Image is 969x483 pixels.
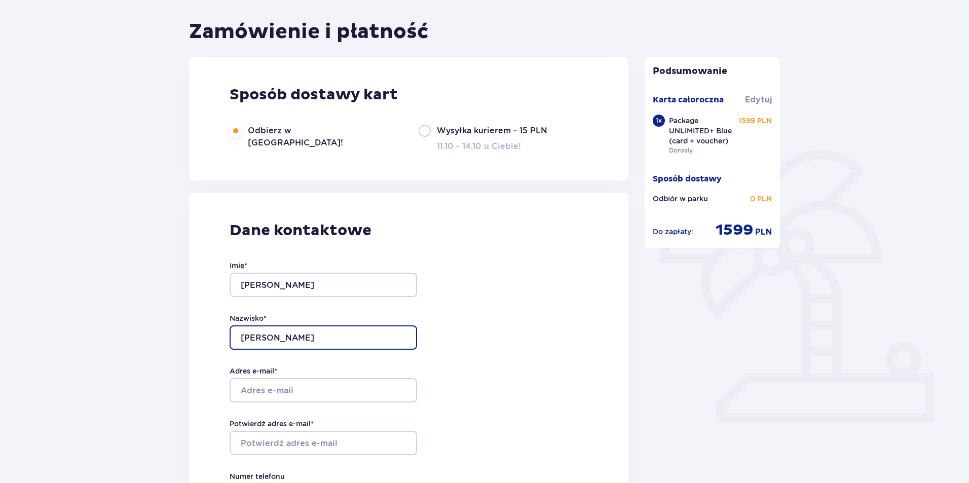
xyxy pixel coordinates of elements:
label: Adres e-mail * [230,366,277,376]
label: Potwierdź adres e-mail * [230,419,314,429]
label: Numer telefonu [230,471,285,481]
label: Odbierz w [GEOGRAPHIC_DATA]! [248,125,398,149]
p: Karta całoroczna [653,94,724,105]
input: Imię [230,273,417,297]
span: 1599 [716,220,753,240]
p: Dorosły [669,146,693,155]
p: Do zapłaty : [653,227,693,237]
input: Adres e-mail [230,378,417,402]
p: Dane kontaktowe [230,221,588,240]
p: Sposób dostawy [653,173,722,184]
p: 1599 PLN [738,116,772,126]
p: Sposób dostawy kart [230,85,398,104]
label: Nazwisko * [230,313,267,323]
label: Imię * [230,261,247,271]
span: PLN [755,227,772,238]
p: Package UNLIMITED+ Blue (card + voucher) [669,116,739,146]
button: Edytuj [745,94,772,105]
div: 1 x [653,115,665,127]
p: 0 PLN [750,194,772,204]
p: Odbiór w parku [653,194,708,204]
label: Wysyłka kurierem - 15 PLN [437,125,564,137]
p: Podsumowanie [645,65,780,78]
input: Nazwisko [230,325,417,350]
h1: Zamówienie i płatność [189,19,429,45]
p: 11.10 - 14.10 u Ciebie! [437,141,521,152]
input: Potwierdź adres e-mail [230,431,417,455]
